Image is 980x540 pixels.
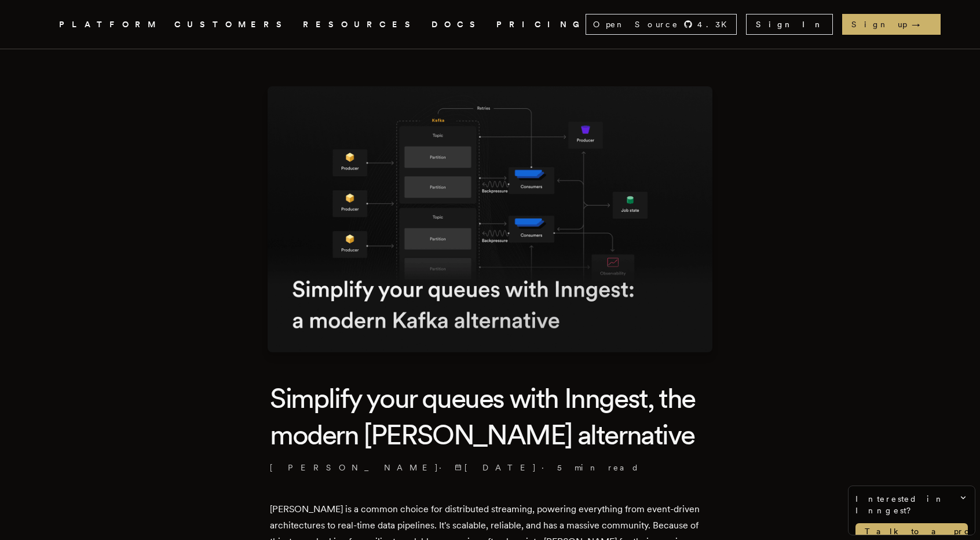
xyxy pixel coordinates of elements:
[842,14,941,35] a: Sign up
[697,19,734,30] span: 4.3 K
[855,523,968,539] a: Talk to a product expert
[270,380,710,453] h1: Simplify your queues with Inngest, the modern [PERSON_NAME] alternative
[557,462,639,473] span: 5 min read
[912,19,931,30] span: →
[855,493,968,516] span: Interested in Inngest?
[303,17,418,32] button: RESOURCES
[496,17,586,32] a: PRICING
[455,462,537,473] span: [DATE]
[746,14,833,35] a: Sign In
[270,462,710,473] p: [PERSON_NAME] · ·
[432,17,482,32] a: DOCS
[174,17,289,32] a: CUSTOMERS
[59,17,160,32] button: PLATFORM
[268,86,712,352] img: Featured image for Simplify your queues with Inngest, the modern Kafka alternative blog post
[593,19,679,30] span: Open Source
